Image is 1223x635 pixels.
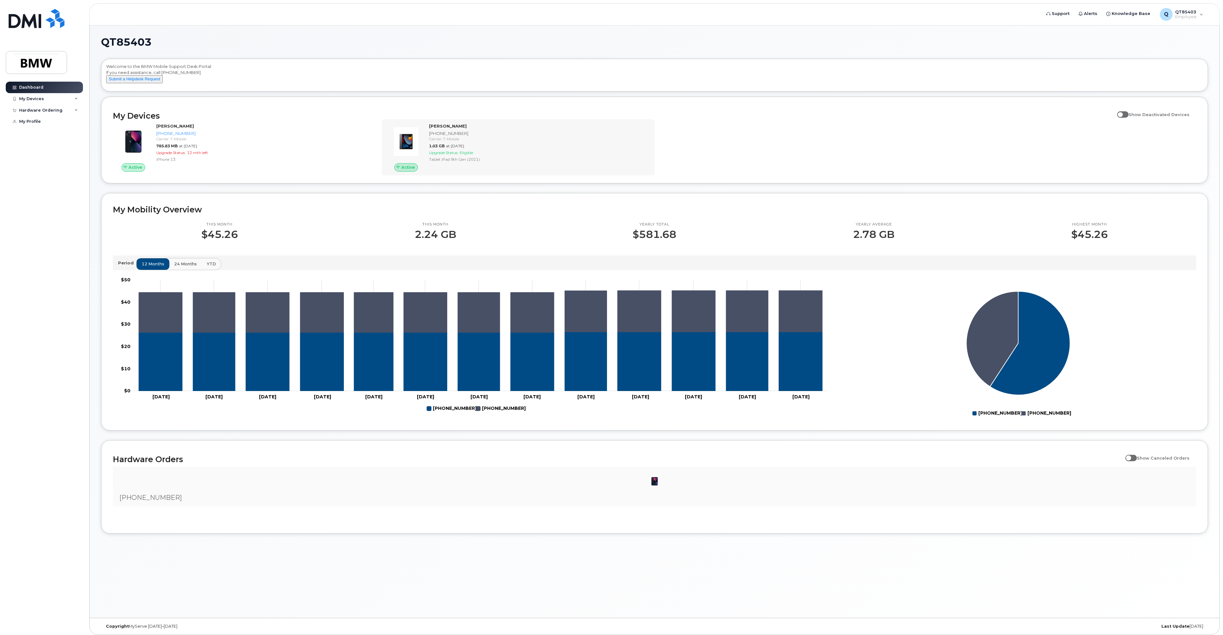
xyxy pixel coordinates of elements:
span: at [DATE] [446,144,464,148]
tspan: [DATE] [523,394,541,400]
iframe: Messenger Launcher [1195,607,1218,630]
p: Highest month [1071,222,1108,227]
tspan: [DATE] [314,394,331,400]
tspan: [DATE] [259,394,276,400]
tspan: [DATE] [417,394,434,400]
img: image20231002-3703462-1ig824h.jpeg [118,126,149,157]
span: Show Canceled Orders [1137,455,1190,461]
tspan: $10 [121,365,130,371]
input: Show Deactivated Devices [1117,108,1122,114]
img: image20231002-3703462-1taoqtb.jpeg [391,126,421,157]
a: Active[PERSON_NAME][PHONE_NUMBER]Carrier: T-Mobile1.03 GBat [DATE]Upgrade Status:EligibleTablet i... [386,123,651,172]
tspan: [DATE] [205,394,223,400]
tspan: $20 [121,343,130,349]
tspan: $30 [121,321,130,327]
tspan: $40 [121,299,130,305]
a: Submit a Helpdesk Request [106,76,163,81]
strong: Last Update [1161,624,1190,629]
g: Chart [967,291,1071,418]
tspan: [DATE] [365,394,382,400]
strong: Copyright [106,624,129,629]
span: YTD [207,261,216,267]
h2: My Devices [113,111,1114,121]
span: Active [401,164,415,170]
g: 864-525-5258 [139,332,822,391]
p: Yearly average [853,222,894,227]
p: 2.24 GB [415,229,456,240]
tspan: [DATE] [152,394,170,400]
span: Active [129,164,142,170]
strong: [PERSON_NAME] [429,123,467,129]
tspan: [DATE] [792,394,810,400]
a: Active[PERSON_NAME][PHONE_NUMBER]Carrier: T-Mobile785.83 MBat [DATE]Upgrade Status:12 mth leftiPh... [113,123,378,172]
span: at [DATE] [179,144,197,148]
g: Legend [427,403,526,414]
g: 864-569-2060 [476,403,526,414]
div: iPhone 13 [156,157,375,162]
tspan: $0 [124,388,130,394]
input: Show Canceled Orders [1125,452,1130,457]
tspan: $50 [121,277,130,283]
div: Carrier: T-Mobile [156,136,375,142]
g: Chart [121,277,828,414]
span: 1.03 GB [429,144,445,148]
span: 12 mth left [187,150,208,155]
span: Show Deactivated Devices [1129,112,1190,117]
span: 785.83 MB [156,144,178,148]
tspan: [DATE] [471,394,488,400]
span: QT85403 [101,37,152,47]
p: This month [201,222,238,227]
g: 864-525-5258 [427,403,477,414]
p: Yearly total [633,222,676,227]
span: Upgrade Status: [156,150,186,155]
p: This month [415,222,456,227]
tspan: [DATE] [739,394,756,400]
span: Eligible [460,150,473,155]
div: [PHONE_NUMBER] [429,130,648,137]
button: Submit a Helpdesk Request [106,75,163,83]
div: Carrier: T-Mobile [429,136,648,142]
p: $45.26 [201,229,238,240]
div: Tablet iPad 9th Gen (2021) [429,157,648,162]
strong: [PERSON_NAME] [156,123,194,129]
p: Period [118,260,136,266]
g: Legend [972,408,1071,419]
p: $581.68 [633,229,676,240]
span: 24 months [174,261,197,267]
span: [PHONE_NUMBER] [119,494,182,501]
tspan: [DATE] [577,394,595,400]
div: Welcome to the BMW Mobile Support Desk Portal If you need assistance, call [PHONE_NUMBER]. [106,63,1203,89]
tspan: [DATE] [685,394,702,400]
g: 864-569-2060 [139,291,822,332]
span: Upgrade Status: [429,150,458,155]
p: $45.26 [1071,229,1108,240]
tspan: [DATE] [632,394,649,400]
g: Series [967,291,1070,395]
div: MyServe [DATE]–[DATE] [101,624,470,629]
p: 2.78 GB [853,229,894,240]
div: [DATE] [839,624,1208,629]
div: [PHONE_NUMBER] [156,130,375,137]
h2: Hardware Orders [113,454,1122,464]
img: image20231002-3703462-1ig824h.jpeg [648,475,661,488]
h2: My Mobility Overview [113,205,1196,214]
